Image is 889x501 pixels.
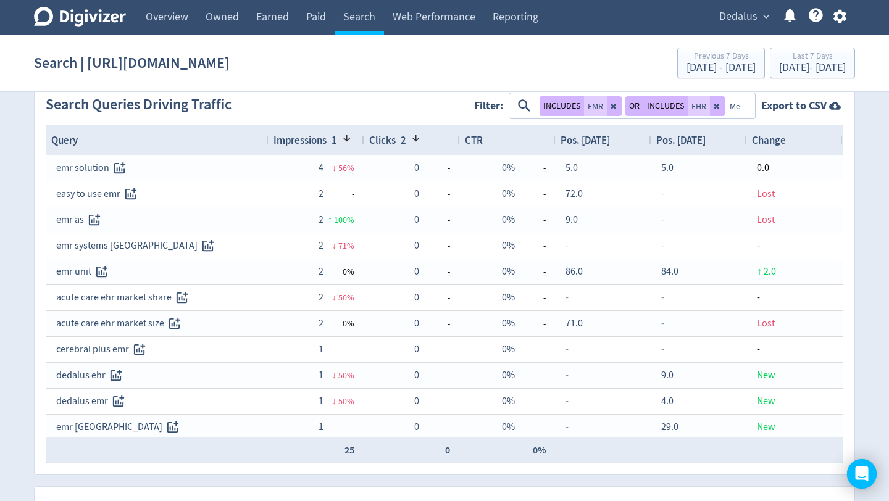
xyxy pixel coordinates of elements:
button: OR [625,96,643,116]
span: 0% [502,369,515,381]
span: - [566,291,569,304]
span: - [419,260,450,284]
span: 0 [414,188,419,200]
span: - [661,239,664,252]
button: Dedalus [715,7,772,27]
span: 50 % [338,395,354,407]
span: - [515,389,546,413]
span: ↓ [332,395,336,407]
span: 2 [319,188,323,200]
button: Track this search query [91,262,112,282]
span: 0 [414,369,419,381]
button: Track this search query [109,158,130,178]
div: Last 7 Days [779,52,846,62]
span: 2 [396,133,406,147]
button: Track this search query [162,417,183,437]
span: - [419,234,450,258]
span: 1 [327,133,337,147]
span: 9.0 [566,213,578,226]
span: 0% [502,421,515,433]
span: Clicks [369,133,396,147]
span: 0 [414,265,419,278]
span: 0 [414,239,419,252]
span: 0 [414,213,419,226]
span: 0 [414,291,419,304]
span: ↓ [332,162,336,173]
div: emr solution [56,156,259,180]
span: New [757,395,775,407]
button: Track this search query [164,313,185,334]
button: Track this search query [198,236,218,256]
span: - [515,415,546,439]
span: - [515,208,546,232]
span: - [323,415,354,439]
span: 1 [319,343,323,355]
span: 0 [414,421,419,433]
div: emr unit [56,260,259,284]
span: - [515,363,546,387]
span: New [757,369,775,381]
button: INCLUDES [643,96,688,116]
h2: Search Queries Driving Traffic [46,94,237,115]
span: 71.0 [566,317,583,329]
span: ↓ [332,370,336,381]
span: 0% [502,265,515,278]
div: emr [GEOGRAPHIC_DATA] [56,415,259,439]
button: Track this search query [172,288,192,308]
button: Track this search query [120,184,141,204]
span: Pos. [DATE] [561,133,610,147]
span: 25 [344,444,354,457]
span: 50 % [338,292,354,303]
div: acute care ehr market share [56,286,259,310]
span: Pos. [DATE] [656,133,706,147]
div: cerebral plus emr [56,337,259,362]
div: [DATE] - [DATE] [779,62,846,73]
span: 0% [502,291,515,304]
span: New [757,421,775,433]
span: - [566,369,569,381]
span: 5.0 [566,162,578,174]
span: - [661,188,664,200]
span: - [419,208,450,232]
span: Lost [757,188,775,200]
span: 4.0 [661,395,674,407]
span: - [661,291,664,304]
span: 4 [319,162,323,174]
button: INCLUDES [540,96,584,116]
span: - [566,421,569,433]
span: 5.0 [661,162,674,174]
span: 50 % [338,370,354,381]
span: - [515,312,546,336]
div: dedalus ehr [56,363,259,387]
button: Track this search query [106,365,126,386]
span: - [323,337,354,362]
label: Filter: [474,98,509,114]
span: Dedalus [719,7,758,27]
span: - [661,317,664,329]
span: 0 [445,444,450,457]
span: - [419,389,450,413]
span: - [661,213,664,226]
div: acute care ehr market size [56,312,259,336]
span: Impressions [273,133,327,147]
span: - [419,415,450,439]
strong: Export to CSV [761,98,827,114]
span: 86.0 [566,265,583,278]
span: 0% [502,188,515,200]
span: 0 [414,395,419,407]
button: Last 7 Days[DATE]- [DATE] [770,48,855,78]
span: - [757,291,760,304]
h1: Search | [URL][DOMAIN_NAME] [34,43,230,83]
span: 0% [502,317,515,329]
span: - [757,239,760,252]
span: ↓ [332,292,336,303]
span: Lost [757,213,775,226]
span: ↑ [328,214,332,225]
span: 2.0 [764,265,776,278]
span: - [515,337,546,362]
span: - [566,343,569,355]
span: 0% [502,343,515,355]
span: 84.0 [661,265,678,278]
span: 0 [414,162,419,174]
span: 0% [502,239,515,252]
